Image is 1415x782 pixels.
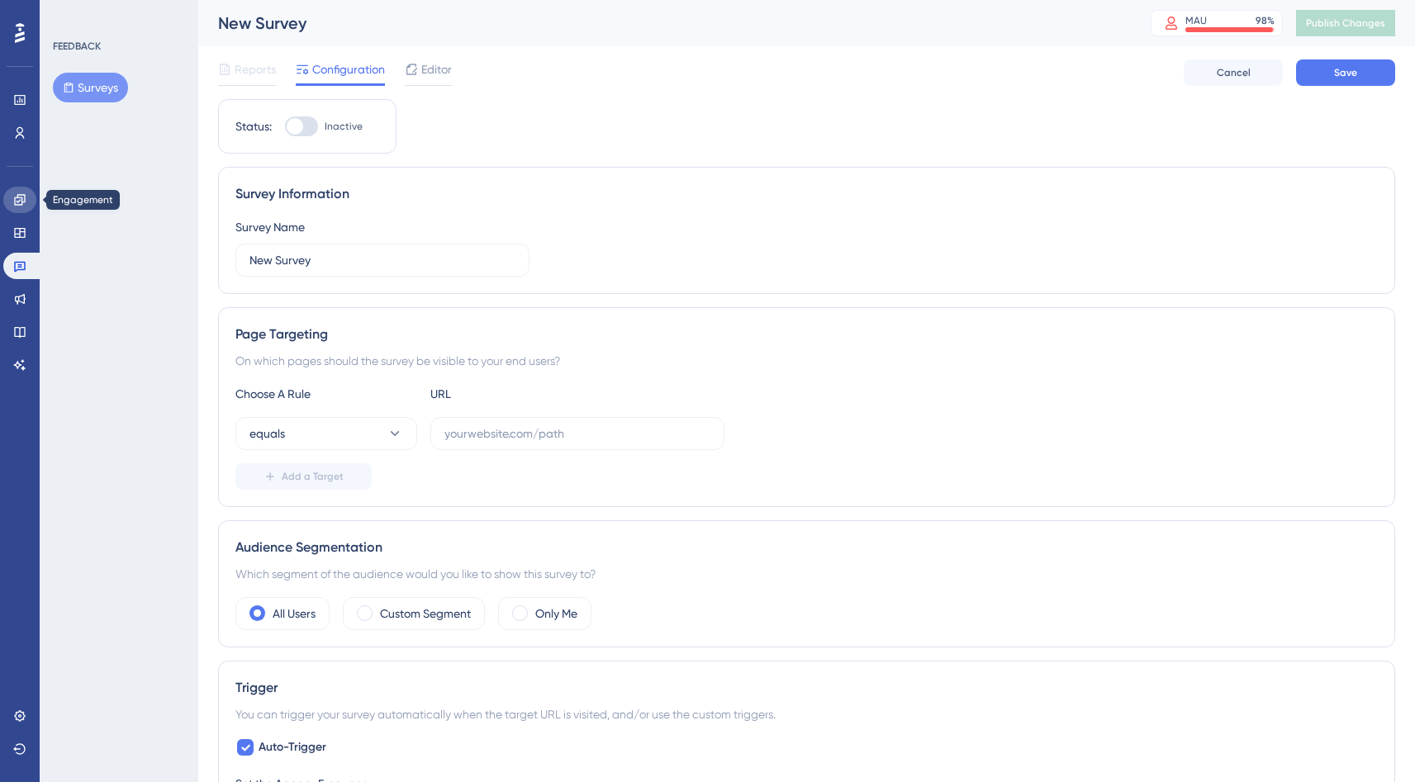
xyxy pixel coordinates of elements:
[325,120,363,133] span: Inactive
[235,184,1378,204] div: Survey Information
[1256,14,1275,27] div: 98 %
[1185,14,1207,27] div: MAU
[235,217,305,237] div: Survey Name
[1334,66,1357,79] span: Save
[273,604,316,623] label: All Users
[235,463,372,490] button: Add a Target
[235,564,1378,584] div: Which segment of the audience would you like to show this survey to?
[235,678,1378,698] div: Trigger
[1306,17,1385,30] span: Publish Changes
[249,424,285,443] span: equals
[1296,10,1395,36] button: Publish Changes
[235,351,1378,371] div: On which pages should the survey be visible to your end users?
[312,59,385,79] span: Configuration
[235,325,1378,344] div: Page Targeting
[235,704,1378,724] div: You can trigger your survey automatically when the target URL is visited, and/or use the custom t...
[53,73,128,102] button: Surveys
[235,384,417,404] div: Choose A Rule
[218,12,1109,35] div: New Survey
[1217,66,1251,79] span: Cancel
[282,470,344,483] span: Add a Target
[235,538,1378,557] div: Audience Segmentation
[1296,59,1395,86] button: Save
[421,59,452,79] span: Editor
[380,604,471,623] label: Custom Segment
[259,737,326,757] span: Auto-Trigger
[235,116,272,136] div: Status:
[249,251,515,269] input: Type your Survey name
[53,40,101,53] div: FEEDBACK
[535,604,577,623] label: Only Me
[235,59,276,79] span: Reports
[444,424,710,443] input: yourwebsite.com/path
[1184,59,1283,86] button: Cancel
[235,417,417,450] button: equals
[430,384,612,404] div: URL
